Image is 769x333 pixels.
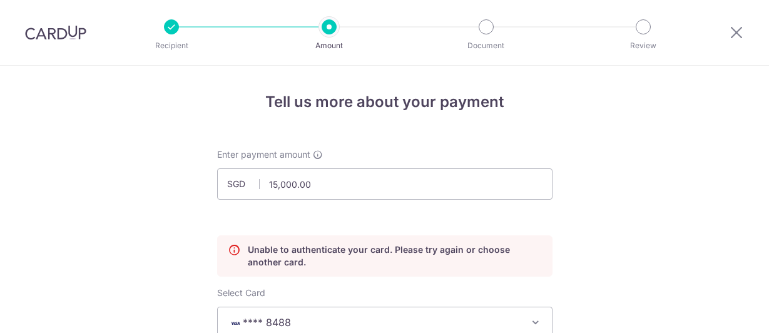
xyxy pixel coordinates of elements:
p: Recipient [125,39,218,52]
h4: Tell us more about your payment [217,91,553,113]
p: Amount [283,39,375,52]
p: Unable to authenticate your card. Please try again or choose another card. [248,243,542,269]
input: 0.00 [217,168,553,200]
p: Document [440,39,532,52]
span: SGD [227,178,260,190]
img: CardUp [25,25,86,40]
iframe: Opens a widget where you can find more information [689,295,756,327]
p: Review [597,39,690,52]
img: VISA [228,319,243,327]
span: Enter payment amount [217,148,310,161]
span: translation missing: en.payables.payment_networks.credit_card.summary.labels.select_card [217,287,265,298]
